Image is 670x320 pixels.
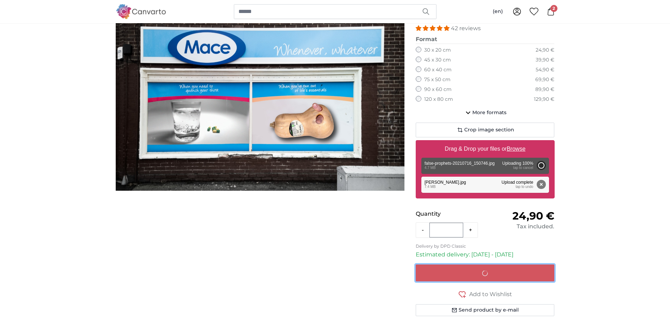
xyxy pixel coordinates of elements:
label: 120 x 80 cm [424,96,453,103]
button: More formats [416,106,555,120]
span: More formats [472,109,506,116]
p: Quantity [416,210,485,218]
p: Delivery by DPD Classic [416,243,555,249]
span: 4.98 stars [416,25,451,32]
span: Add to Wishlist [469,290,512,299]
div: 129,90 € [534,96,554,103]
label: 30 x 20 cm [424,47,451,54]
div: Tax included. [485,222,554,231]
button: (en) [487,5,509,18]
legend: Format [416,35,555,44]
label: 90 x 60 cm [424,86,452,93]
div: 69,90 € [535,76,554,83]
button: + [463,223,478,237]
p: Estimated delivery: [DATE] - [DATE] [416,250,555,259]
img: Canvarto [116,4,166,19]
label: Drag & Drop your files or [442,142,528,156]
span: Crop image section [464,126,514,133]
span: 2 [550,5,557,12]
button: - [416,223,429,237]
div: 54,90 € [536,66,554,73]
label: 45 x 30 cm [424,57,451,64]
div: 24,90 € [536,47,554,54]
button: Crop image section [416,123,555,137]
label: 60 x 40 cm [424,66,452,73]
button: Send product by e-mail [416,304,555,316]
u: Browse [507,146,525,152]
label: 75 x 50 cm [424,76,451,83]
span: 24,90 € [512,209,554,222]
button: Add to Wishlist [416,290,555,299]
div: 89,90 € [535,86,554,93]
div: 39,90 € [536,57,554,64]
span: 42 reviews [451,25,481,32]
